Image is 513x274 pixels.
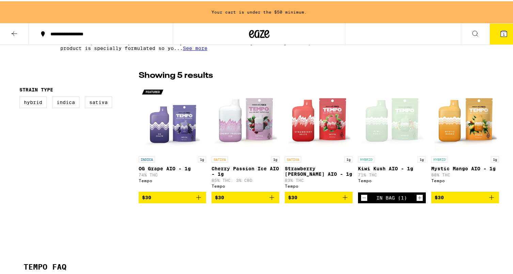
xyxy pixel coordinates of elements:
label: Sativa [85,95,112,107]
span: $30 [288,193,297,199]
p: HYBRID [358,155,374,161]
span: $30 [142,193,151,199]
div: Tempo [212,183,279,187]
span: $30 [215,193,224,199]
button: Increment [416,193,423,200]
p: 1g [271,155,279,161]
label: Hybrid [19,95,47,107]
div: Tempo [285,183,353,187]
img: Tempo - OG Grape AIO - 1g [139,84,206,152]
legend: Strain Type [19,86,53,91]
p: 1g [344,155,353,161]
button: Add to bag [285,190,353,202]
button: Add to bag [431,190,499,202]
a: Open page for Mystic Mango AIO - 1g from Tempo [431,84,499,190]
label: Indica [52,95,79,107]
div: Tempo [139,177,206,182]
p: HYBRID [431,155,448,161]
span: See more [183,44,207,50]
div: In Bag (1) [376,194,407,199]
img: Tempo - Strawberry Beltz AIO - 1g [285,84,353,152]
p: Cherry Passion Ice AIO - 1g [212,165,279,175]
p: 71% THC [358,171,426,176]
a: Open page for OG Grape AIO - 1g from Tempo [139,84,206,190]
span: 1 [503,31,505,35]
p: 85% THC: 3% CBD [212,177,279,181]
a: Open page for Strawberry Beltz AIO - 1g from Tempo [285,84,353,190]
p: Mystic Mango AIO - 1g [431,165,499,170]
img: Tempo - Cherry Passion Ice AIO - 1g [212,84,279,152]
a: Open page for Cherry Passion Ice AIO - 1g from Tempo [212,84,279,190]
p: 83% THC [285,177,353,181]
img: Tempo - Mystic Mango AIO - 1g [431,84,499,152]
div: Tempo [358,177,426,182]
p: 88% THC [431,171,499,176]
div: Tempo [431,177,499,182]
button: Add to bag [139,190,206,202]
p: SATIVA [285,155,301,161]
button: Decrement [361,193,368,200]
p: SATIVA [212,155,228,161]
p: INDICA [139,155,155,161]
span: $30 [435,193,444,199]
span: Help [16,5,30,11]
p: 74% THC [139,171,206,176]
p: OG Grape AIO - 1g [139,165,206,170]
p: Showing 5 results [139,69,213,80]
p: 1g [198,155,206,161]
button: Add to bag [212,190,279,202]
p: Strawberry [PERSON_NAME] AIO - 1g [285,165,353,175]
p: 1g [491,155,499,161]
p: 1g [418,155,426,161]
p: Kiwi Kush AIO - 1g [358,165,426,170]
a: Open page for Kiwi Kush AIO - 1g from Tempo [358,84,426,191]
